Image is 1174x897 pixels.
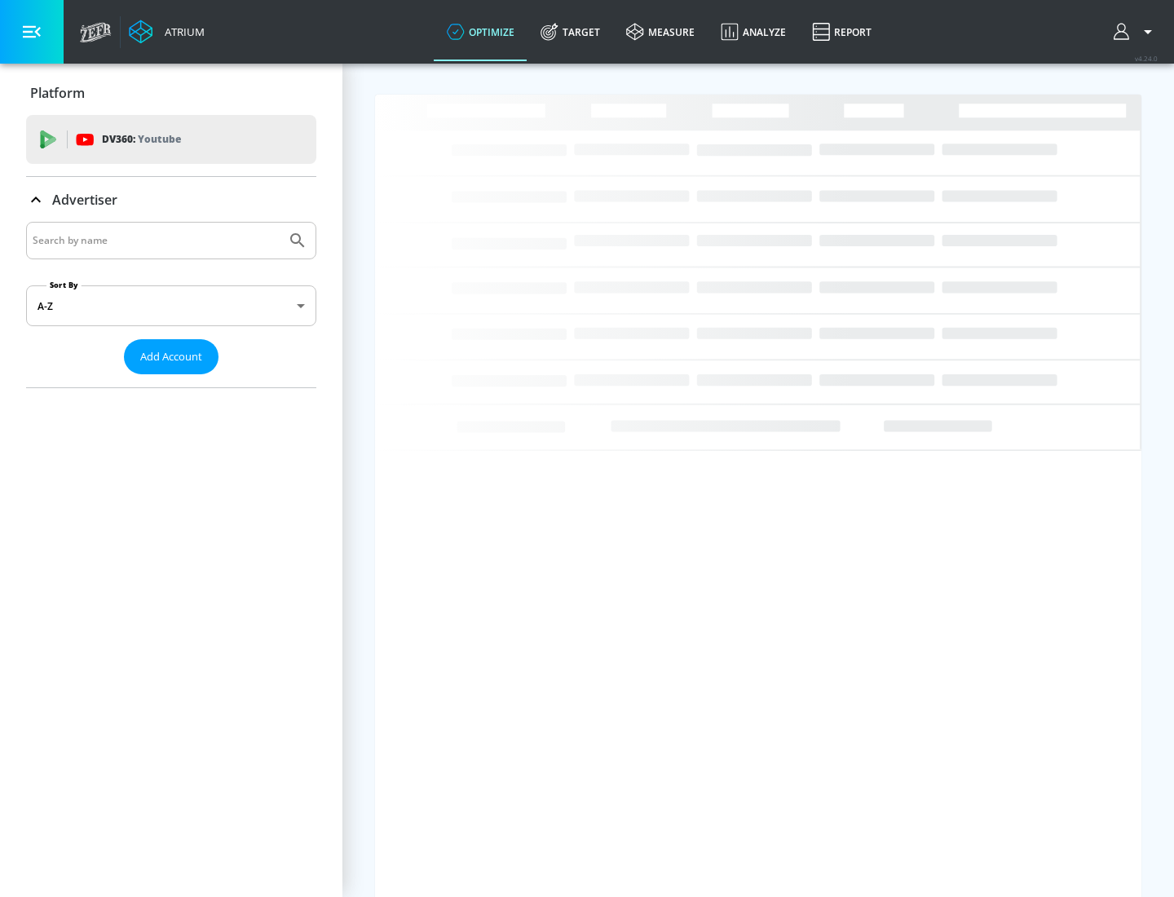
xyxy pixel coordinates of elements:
[140,347,202,366] span: Add Account
[124,339,218,374] button: Add Account
[26,222,316,387] div: Advertiser
[1135,54,1158,63] span: v 4.24.0
[46,280,82,290] label: Sort By
[26,177,316,223] div: Advertiser
[26,285,316,326] div: A-Z
[26,374,316,387] nav: list of Advertiser
[158,24,205,39] div: Atrium
[708,2,799,61] a: Analyze
[138,130,181,148] p: Youtube
[26,115,316,164] div: DV360: Youtube
[102,130,181,148] p: DV360:
[52,191,117,209] p: Advertiser
[33,230,280,251] input: Search by name
[799,2,885,61] a: Report
[26,70,316,116] div: Platform
[434,2,527,61] a: optimize
[30,84,85,102] p: Platform
[129,20,205,44] a: Atrium
[527,2,613,61] a: Target
[613,2,708,61] a: measure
